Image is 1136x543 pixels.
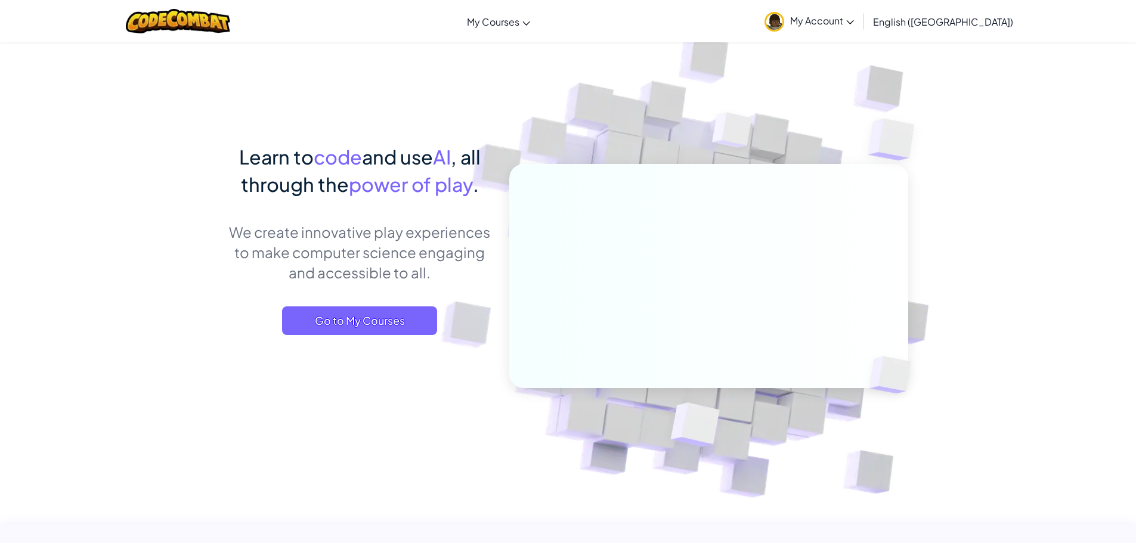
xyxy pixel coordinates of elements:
img: avatar [764,12,784,32]
img: Overlap cubes [641,377,748,476]
span: and use [362,145,433,169]
img: Overlap cubes [844,89,948,190]
a: My Courses [461,5,536,38]
img: Overlap cubes [849,331,939,418]
span: power of play [349,172,473,196]
span: Learn to [239,145,314,169]
a: English ([GEOGRAPHIC_DATA]) [867,5,1019,38]
span: My Account [790,14,854,27]
span: . [473,172,479,196]
a: Go to My Courses [282,306,437,335]
p: We create innovative play experiences to make computer science engaging and accessible to all. [228,222,491,283]
span: English ([GEOGRAPHIC_DATA]) [873,15,1013,28]
img: Overlap cubes [689,89,775,178]
a: My Account [759,2,860,40]
img: CodeCombat logo [126,9,230,33]
span: code [314,145,362,169]
span: My Courses [467,15,519,28]
span: AI [433,145,451,169]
